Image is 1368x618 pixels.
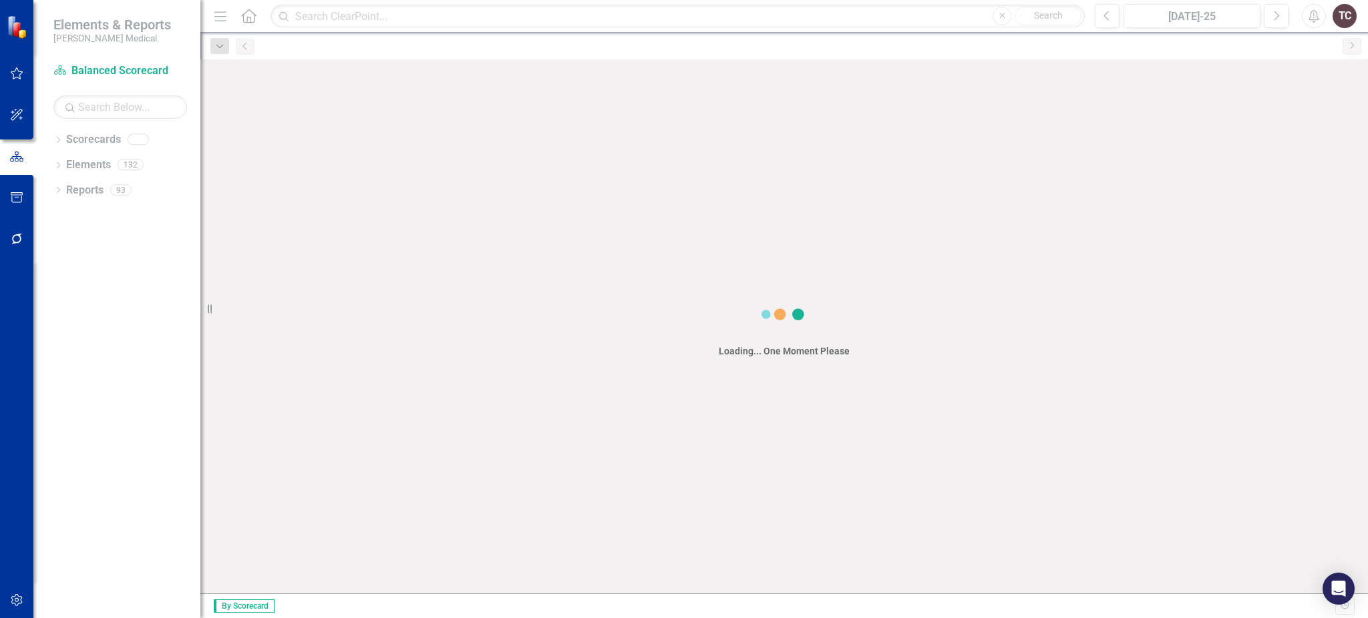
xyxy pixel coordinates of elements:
a: Balanced Scorecard [53,63,187,79]
button: Search [1015,7,1081,25]
div: Open Intercom Messenger [1323,573,1355,605]
span: Elements & Reports [53,17,171,33]
img: ClearPoint Strategy [7,15,30,38]
small: [PERSON_NAME] Medical [53,33,171,43]
input: Search ClearPoint... [271,5,1085,28]
div: 93 [110,184,132,196]
div: [DATE]-25 [1128,9,1256,25]
button: TC [1333,4,1357,28]
a: Scorecards [66,132,121,147]
div: 132 [118,160,144,171]
a: Reports [66,183,104,198]
input: Search Below... [53,95,187,119]
div: Loading... One Moment Please [719,344,850,358]
button: [DATE]-25 [1124,4,1260,28]
span: By Scorecard [214,599,275,613]
a: Elements [66,158,111,173]
span: Search [1034,10,1063,21]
